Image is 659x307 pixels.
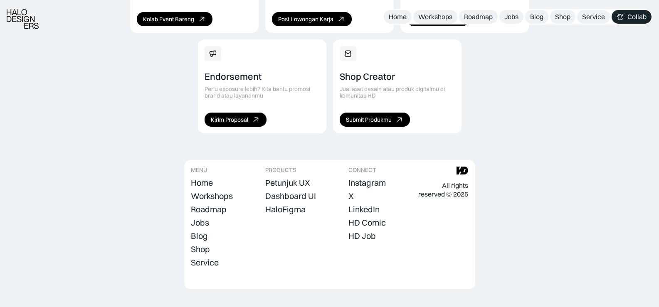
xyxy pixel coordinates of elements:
[348,191,354,201] div: X
[464,12,493,21] div: Roadmap
[137,12,212,26] a: Kolab Event Bareng
[265,191,316,201] div: Dashboard UI
[265,190,316,202] a: Dashboard UI
[504,12,518,21] div: Jobs
[340,86,455,100] div: Jual aset desain atau produk digitalmu di komunitas HD
[191,258,219,268] div: Service
[278,16,333,23] div: Post Lowongan Kerja
[348,178,386,188] div: Instagram
[191,257,219,268] a: Service
[627,12,647,21] div: Collab
[348,190,354,202] a: X
[612,10,652,24] a: Collab
[205,113,267,127] a: Kirim Proposal
[191,177,213,189] a: Home
[555,12,570,21] div: Shop
[525,10,548,24] a: Blog
[191,231,208,241] div: Blog
[211,116,248,123] div: Kirim Proposal
[577,10,610,24] a: Service
[348,230,376,242] a: HD Job
[191,178,213,188] div: Home
[191,244,210,254] div: Shop
[413,10,457,24] a: Workshops
[348,167,376,174] div: CONNECT
[272,12,352,26] a: Post Lowongan Kerja
[191,217,209,228] a: Jobs
[191,230,208,242] a: Blog
[418,181,468,199] div: All rights reserved © 2025
[205,86,320,100] div: Perlu exposure lebih? Kita bantu promosi brand atau layananmu
[191,191,233,201] div: Workshops
[265,177,310,189] a: Petunjuk UX
[384,10,412,24] a: Home
[340,113,410,127] a: Submit Produkmu
[530,12,543,21] div: Blog
[205,71,262,82] div: Endorsement
[143,16,194,23] div: Kolab Event Bareng
[265,167,296,174] div: PRODUCTS
[265,204,306,215] a: HaloFigma
[582,12,605,21] div: Service
[191,218,209,228] div: Jobs
[348,204,380,215] a: LinkedIn
[459,10,498,24] a: Roadmap
[348,231,376,241] div: HD Job
[348,217,386,228] a: HD Comic
[346,116,392,123] div: Submit Produkmu
[265,178,310,188] div: Petunjuk UX
[191,167,207,174] div: MENU
[340,71,395,82] div: Shop Creator
[191,190,233,202] a: Workshops
[265,204,306,214] div: HaloFigma
[348,177,386,189] a: Instagram
[389,12,407,21] div: Home
[191,243,210,255] a: Shop
[550,10,575,24] a: Shop
[499,10,523,24] a: Jobs
[348,204,380,214] div: LinkedIn
[348,218,386,228] div: HD Comic
[191,204,227,215] a: Roadmap
[191,204,227,214] div: Roadmap
[418,12,452,21] div: Workshops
